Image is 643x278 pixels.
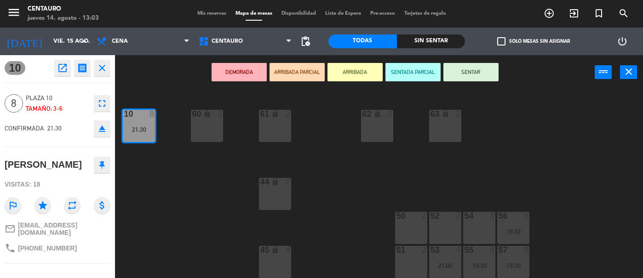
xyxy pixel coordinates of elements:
i: lock [373,110,381,118]
div: 2 [456,110,461,118]
div: 19:30 [497,262,529,269]
div: 2 [422,246,427,254]
i: receipt [77,62,88,74]
a: mail_outline[EMAIL_ADDRESS][DOMAIN_NAME] [5,221,110,236]
button: close [94,60,110,76]
span: Centauro [212,38,243,45]
span: Pre-acceso [366,11,400,16]
span: Tarjetas de regalo [400,11,451,16]
div: jueves 14. agosto - 13:03 [28,14,99,23]
i: lock [442,110,449,118]
div: [PERSON_NAME] [5,157,82,172]
button: DEMORADA [212,63,267,81]
div: 4 [456,246,461,254]
div: 8 [524,246,529,254]
span: check_box_outline_blank [497,37,505,45]
div: 21:30 [123,126,155,133]
span: Mapa de mesas [231,11,277,16]
div: 2 [286,110,291,118]
button: SENTADA PARCIAL [385,63,441,81]
button: ARRIBADA PARCIAL [270,63,325,81]
button: receipt [74,60,91,76]
div: 3 [490,212,495,220]
i: arrow_drop_down [79,36,90,47]
button: fullscreen [94,95,110,112]
label: Solo mesas sin asignar [497,37,570,45]
span: Cena [112,38,128,45]
i: fullscreen [97,98,108,109]
div: 8 [524,212,529,220]
div: 19:30 [497,228,529,235]
div: 2 [388,110,393,118]
i: attach_money [94,197,110,214]
i: outlined_flag [5,197,21,214]
i: lock [203,110,211,118]
span: Disponibilidad [277,11,321,16]
i: add_circle_outline [544,8,555,19]
span: [PHONE_NUMBER] [18,244,77,252]
i: search [618,8,629,19]
div: 8 [149,110,155,118]
i: power_settings_new [617,36,628,47]
span: Lista de Espera [321,11,366,16]
i: lock [271,178,279,186]
i: repeat [64,197,80,214]
span: 8 [5,94,23,113]
div: Visitas: 18 [5,176,110,193]
button: open_in_new [54,60,71,76]
i: menu [7,6,21,19]
div: 19:30 [463,262,495,269]
div: 2 [422,212,427,220]
i: power_input [598,66,609,77]
div: 2 [286,178,291,186]
button: ARRIBADA [327,63,383,81]
i: lock [271,110,279,118]
span: pending_actions [300,36,311,47]
span: Mis reservas [193,11,231,16]
div: 2 [456,212,461,220]
span: Plaza 10 [26,93,89,103]
i: eject [97,123,108,134]
i: phone [5,243,16,254]
i: close [97,62,108,74]
span: 10 [5,61,25,75]
button: eject [94,120,110,137]
div: 21:00 [429,262,461,269]
button: menu [7,6,21,23]
div: 8 [490,246,495,254]
div: Sin sentar [397,34,465,48]
button: SENTAR [443,63,499,81]
i: turned_in_not [593,8,604,19]
div: Tamaño: 3-6 [26,103,89,114]
button: power_input [595,65,612,79]
div: Todas [328,34,397,48]
i: exit_to_app [568,8,580,19]
i: lock [271,246,279,254]
i: close [623,66,634,77]
i: open_in_new [57,62,68,74]
div: Centauro [28,5,99,14]
span: CONFIRMADA [5,125,44,132]
div: 4 [286,246,291,254]
button: close [620,65,637,79]
i: star [34,197,51,214]
i: mail_outline [5,223,16,234]
span: [EMAIL_ADDRESS][DOMAIN_NAME] [18,221,110,236]
span: 21:30 [47,125,62,132]
div: 2 [218,110,223,118]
